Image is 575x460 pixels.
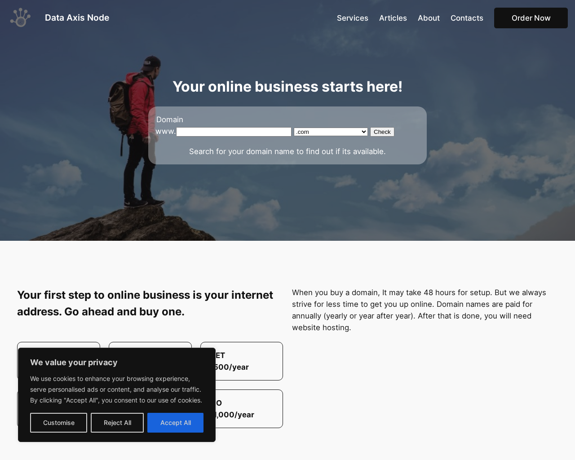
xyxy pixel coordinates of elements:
[45,12,109,23] a: Data Axis Node
[379,13,407,22] span: Articles
[418,12,440,24] a: About
[370,127,394,137] input: Check
[172,78,402,95] strong: Your online business starts here!​
[30,373,203,406] p: We use cookies to enhance your browsing experience, serve personalised ads or content, and analys...
[155,114,420,137] form: www.
[337,12,368,24] a: Services
[494,8,568,29] a: Order Now
[91,413,144,433] button: Reject All
[451,13,483,22] span: Contacts
[155,114,420,125] legend: Domain
[7,4,34,31] img: Data Axis Node
[337,13,368,22] span: Services
[418,13,440,22] span: About
[30,357,203,368] p: We value your privacy
[292,287,558,333] p: When you buy a domain, It may take 48 hours for setup. But we always strive for less time to get ...
[208,398,254,419] strong: .CO K1,000/year
[451,12,483,24] a: Contacts
[30,413,87,433] button: Customise
[379,12,407,24] a: Articles
[337,8,568,29] nav: Main Menu
[17,288,273,318] strong: Your first step to online business is your internet address. Go ahead and buy one.​
[155,146,420,157] p: Search for your domain name to find out if its available.​
[147,413,203,433] button: Accept All
[18,348,216,442] div: We value your privacy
